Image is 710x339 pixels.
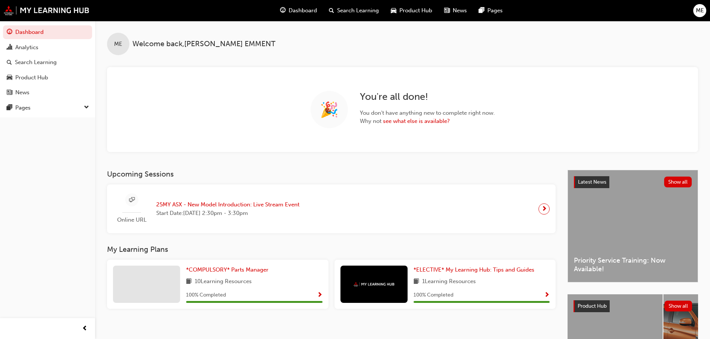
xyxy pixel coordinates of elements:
[317,292,323,299] span: Show Progress
[360,91,495,103] h2: You're all done!
[7,29,12,36] span: guage-icon
[323,3,385,18] a: search-iconSearch Learning
[82,324,88,333] span: prev-icon
[15,104,31,112] div: Pages
[544,292,550,299] span: Show Progress
[574,300,692,312] a: Product HubShow all
[7,59,12,66] span: search-icon
[422,277,476,286] span: 1 Learning Resources
[360,109,495,117] span: You don't have anything new to complete right now.
[7,75,12,81] span: car-icon
[354,282,395,287] img: mmal
[186,291,226,300] span: 100 % Completed
[186,277,192,286] span: book-icon
[383,118,450,124] a: see what else is available?
[3,25,92,39] a: Dashboard
[568,170,698,282] a: Latest NewsShow allPriority Service Training: Now Available!
[696,6,704,15] span: ME
[195,277,252,286] span: 10 Learning Resources
[337,6,379,15] span: Search Learning
[385,3,438,18] a: car-iconProduct Hub
[132,40,276,48] span: Welcome back , [PERSON_NAME] EMMENT
[574,256,692,273] span: Priority Service Training: Now Available!
[15,73,48,82] div: Product Hub
[665,301,692,311] button: Show all
[3,41,92,54] a: Analytics
[186,266,271,274] a: *COMPULSORY* Parts Manager
[107,245,556,254] h3: My Learning Plans
[693,4,706,17] button: ME
[156,200,299,209] span: 25MY ASX - New Model Introduction: Live Stream Event
[129,196,135,205] span: sessionType_ONLINE_URL-icon
[113,190,550,227] a: Online URL25MY ASX - New Model Introduction: Live Stream EventStart Date:[DATE] 2:30pm - 3:30pm
[414,291,453,300] span: 100 % Completed
[320,105,339,114] span: 🎉
[329,6,334,15] span: search-icon
[473,3,509,18] a: pages-iconPages
[113,216,150,224] span: Online URL
[664,177,692,187] button: Show all
[578,179,606,185] span: Latest News
[414,266,537,274] a: *ELECTIVE* My Learning Hub: Tips and Guides
[444,6,450,15] span: news-icon
[4,6,89,15] img: mmal
[289,6,317,15] span: Dashboard
[487,6,503,15] span: Pages
[391,6,396,15] span: car-icon
[274,3,323,18] a: guage-iconDashboard
[186,266,268,273] span: *COMPULSORY* Parts Manager
[7,44,12,51] span: chart-icon
[84,103,89,113] span: down-icon
[3,56,92,69] a: Search Learning
[3,101,92,115] button: Pages
[399,6,432,15] span: Product Hub
[414,277,419,286] span: book-icon
[7,89,12,96] span: news-icon
[438,3,473,18] a: news-iconNews
[15,43,38,52] div: Analytics
[280,6,286,15] span: guage-icon
[479,6,484,15] span: pages-icon
[453,6,467,15] span: News
[360,117,495,126] span: Why not
[3,71,92,85] a: Product Hub
[544,291,550,300] button: Show Progress
[156,209,299,218] span: Start Date: [DATE] 2:30pm - 3:30pm
[15,88,29,97] div: News
[317,291,323,300] button: Show Progress
[3,86,92,99] a: News
[114,40,122,48] span: ME
[574,176,692,188] a: Latest NewsShow all
[578,303,607,309] span: Product Hub
[414,266,534,273] span: *ELECTIVE* My Learning Hub: Tips and Guides
[541,204,547,214] span: next-icon
[7,105,12,111] span: pages-icon
[107,170,556,178] h3: Upcoming Sessions
[3,24,92,101] button: DashboardAnalyticsSearch LearningProduct HubNews
[15,58,57,67] div: Search Learning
